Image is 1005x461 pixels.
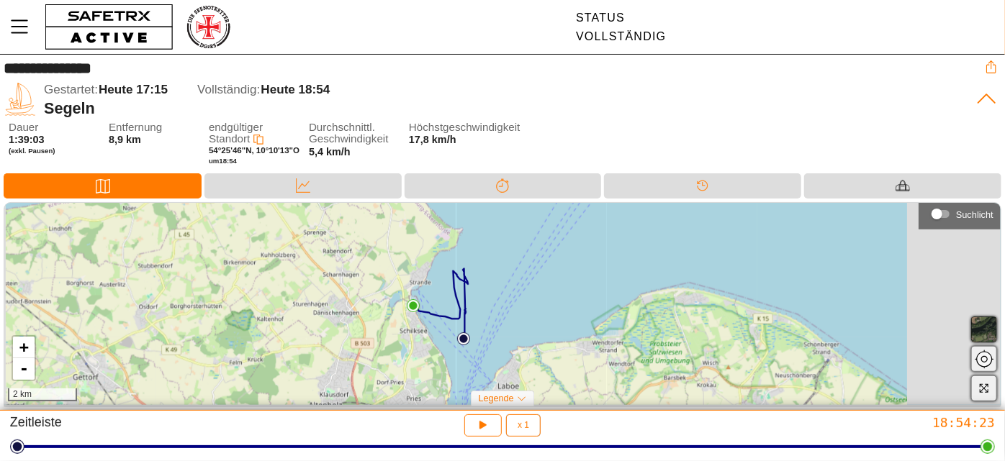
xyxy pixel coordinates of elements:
font: x 1 [518,420,529,430]
div: Suchlicht [926,204,993,225]
a: Vergrößern [13,337,35,358]
div: Trennung [405,173,602,198]
div: Ausrüstung [804,173,1001,198]
font: Segeln [44,99,95,117]
font: Suchlicht [956,209,993,220]
font: Vollständig: [197,83,260,96]
div: Daten [204,173,402,198]
font: 8,9 km [109,134,141,145]
font: 18:54 [219,157,237,165]
font: 5,4 km/h [309,146,351,158]
font: (exkl. Pausen) [9,147,55,155]
font: endgültiger Standort [209,121,263,145]
font: Gestartet: [44,83,98,96]
font: um [209,157,219,165]
font: 1:39:03 [9,134,45,145]
font: + [19,338,29,356]
font: Zeitleiste [10,415,62,429]
font: - [19,360,29,378]
a: Herauszoomen [13,358,35,380]
img: PathStart.svg [457,332,470,345]
font: Vollständig [576,30,666,42]
div: Zeitleiste [604,173,801,198]
img: Equipment_Black.svg [896,178,910,193]
img: SAILING.svg [4,83,37,116]
font: Heute 18:54 [261,83,330,96]
font: Höchstgeschwindigkeit [409,121,520,133]
img: PathEnd.svg [407,299,420,312]
img: RescueLogo.png [185,4,231,50]
font: 54°25'46"N, 10°10'13"O [209,146,299,155]
font: Entfernung [109,121,162,133]
font: Heute 17:15 [99,83,168,96]
font: Legende [479,393,514,403]
button: x 1 [506,414,541,437]
font: 2 km [13,389,32,399]
font: Dauer [9,121,38,133]
font: 17,8 km/h [409,134,456,145]
div: Karte [4,173,202,198]
font: Status [576,12,625,24]
font: Durchschnittl. Geschwindigkeit [309,121,389,145]
font: 18:54:23 [932,415,995,430]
